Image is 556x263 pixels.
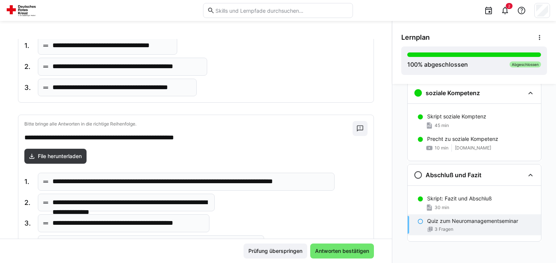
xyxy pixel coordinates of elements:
span: [DOMAIN_NAME] [455,145,491,151]
span: 3 Fragen [435,226,453,232]
a: File herunterladen [24,149,87,164]
p: Bitte bringe alle Antworten in die richtige Reihenfolge. [24,121,353,127]
span: 100 [407,61,418,68]
h3: Abschluß und Fazit [426,171,481,179]
div: Abgeschlossen [510,61,541,67]
button: Prüfung überspringen [244,244,307,259]
span: 1. [24,41,32,51]
span: Antworten bestätigen [314,247,370,255]
h3: soziale Kompetenz [426,89,480,97]
input: Skills und Lernpfade durchsuchen… [215,7,349,14]
span: 1. [24,177,32,187]
span: 2. [24,62,32,72]
span: 2 [508,4,510,8]
p: Precht zu soziale Kompetenz [427,135,498,143]
span: Prüfung überspringen [247,247,303,255]
div: % abgeschlossen [407,60,468,69]
span: 3. [24,83,32,93]
span: 30 min [435,205,449,211]
span: 10 min [435,145,448,151]
p: Skript soziale Komptenz [427,113,486,120]
button: Antworten bestätigen [310,244,374,259]
span: 45 min [435,123,449,129]
p: Skript: Fazit und Abschluß [427,195,492,202]
p: Quiz zum Neuromanagementseminar [427,217,518,225]
span: 2. [24,198,32,208]
span: Lernplan [401,33,430,42]
span: 3. [24,218,32,228]
span: File herunterladen [37,152,83,160]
